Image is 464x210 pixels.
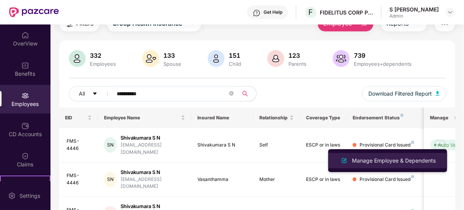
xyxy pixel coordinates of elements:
div: SN [104,137,117,153]
div: ESCP or in laws [306,142,340,149]
img: svg+xml;base64,PHN2ZyBpZD0iQ2xhaW0iIHhtbG5zPSJodHRwOi8vd3d3LnczLm9yZy8yMDAwL3N2ZyIgd2lkdGg9IjIwIi... [21,152,29,160]
img: svg+xml;base64,PHN2ZyBpZD0iRW1wbG95ZWVzIiB4bWxucz0iaHR0cDovL3d3dy53My5vcmcvMjAwMC9zdmciIHdpZHRoPS... [21,92,29,99]
div: 739 [353,52,414,59]
div: 332 [89,52,118,59]
span: Download Filtered Report [368,90,432,98]
img: svg+xml;base64,PHN2ZyBpZD0iSG9tZSIgeG1sbnM9Imh0dHA6Ly93d3cudzMub3JnLzIwMDAvc3ZnIiB3aWR0aD0iMjAiIG... [21,31,29,39]
div: Mother [259,176,294,183]
div: Provisional Card Issued [360,142,414,149]
div: Parents [287,61,308,67]
img: svg+xml;base64,PHN2ZyBpZD0iRHJvcGRvd24tMzJ4MzIiIHhtbG5zPSJodHRwOi8vd3d3LnczLm9yZy8yMDAwL3N2ZyIgd2... [447,9,453,15]
span: close-circle [229,91,234,96]
img: svg+xml;base64,PHN2ZyB4bWxucz0iaHR0cDovL3d3dy53My5vcmcvMjAwMC9zdmciIHhtbG5zOnhsaW5rPSJodHRwOi8vd3... [333,50,350,67]
span: All [79,90,85,98]
img: New Pazcare Logo [9,7,59,17]
div: Provisional Card Issued [360,176,414,183]
div: Self [259,142,294,149]
th: Manage [424,107,455,128]
div: Shivakumara S N [120,203,185,210]
img: svg+xml;base64,PHN2ZyB4bWxucz0iaHR0cDovL3d3dy53My5vcmcvMjAwMC9zdmciIHhtbG5zOnhsaW5rPSJodHRwOi8vd3... [267,50,284,67]
th: EID [59,107,98,128]
div: Admin [389,13,439,19]
div: [EMAIL_ADDRESS][DOMAIN_NAME] [120,142,185,156]
span: close-circle [229,90,234,98]
div: Get Help [264,9,282,15]
button: Allcaret-down [69,86,116,101]
span: F [309,8,313,17]
span: EID [65,115,86,121]
div: Shivakumara S N [197,142,247,149]
img: svg+xml;base64,PHN2ZyB4bWxucz0iaHR0cDovL3d3dy53My5vcmcvMjAwMC9zdmciIHhtbG5zOnhsaW5rPSJodHRwOi8vd3... [69,50,86,67]
img: svg+xml;base64,PHN2ZyB4bWxucz0iaHR0cDovL3d3dy53My5vcmcvMjAwMC9zdmciIHdpZHRoPSI4IiBoZWlnaHQ9IjgiIH... [411,175,414,178]
button: Download Filtered Report [362,86,446,101]
div: Employees [89,61,118,67]
span: Employee Name [104,115,179,121]
th: Employee Name [98,107,191,128]
span: search [238,91,252,97]
img: svg+xml;base64,PHN2ZyB4bWxucz0iaHR0cDovL3d3dy53My5vcmcvMjAwMC9zdmciIHhtbG5zOnhsaW5rPSJodHRwOi8vd3... [142,50,159,67]
div: 133 [162,52,183,59]
div: Child [228,61,243,67]
div: S [PERSON_NAME] [389,6,439,13]
div: Shivakumara S N [120,169,185,176]
th: Insured Name [191,107,254,128]
div: ESCP or in laws [306,176,340,183]
th: Coverage Type [300,107,347,128]
img: manageButton [434,139,446,151]
div: FMS-4446 [67,172,92,187]
div: [EMAIL_ADDRESS][DOMAIN_NAME] [120,176,185,190]
div: Spouse [162,61,183,67]
span: Relationship [259,115,288,121]
span: caret-down [92,91,98,97]
div: SN [104,172,117,187]
div: FMS-4446 [67,138,92,152]
img: svg+xml;base64,PHN2ZyB4bWxucz0iaHR0cDovL3d3dy53My5vcmcvMjAwMC9zdmciIHhtbG5zOnhsaW5rPSJodHRwOi8vd3... [340,156,349,165]
img: svg+xml;base64,PHN2ZyBpZD0iQmVuZWZpdHMiIHhtbG5zPSJodHRwOi8vd3d3LnczLm9yZy8yMDAwL3N2ZyIgd2lkdGg9Ij... [21,62,29,69]
div: Endorsement Status [353,115,418,121]
img: svg+xml;base64,PHN2ZyBpZD0iSGVscC0zMngzMiIgeG1sbnM9Imh0dHA6Ly93d3cudzMub3JnLzIwMDAvc3ZnIiB3aWR0aD... [253,9,260,17]
div: FIDELITUS CORP PROPERTY SERVICES PRIVATE LIMITED [320,9,373,16]
img: svg+xml;base64,PHN2ZyBpZD0iU2V0dGluZy0yMHgyMCIgeG1sbnM9Imh0dHA6Ly93d3cudzMub3JnLzIwMDAvc3ZnIiB3aW... [8,192,16,200]
div: 123 [287,52,308,59]
img: svg+xml;base64,PHN2ZyBpZD0iQ0RfQWNjb3VudHMiIGRhdGEtbmFtZT0iQ0QgQWNjb3VudHMiIHhtbG5zPSJodHRwOi8vd3... [21,122,29,130]
div: Vasanthamma [197,176,247,183]
div: 151 [228,52,243,59]
img: svg+xml;base64,PHN2ZyB4bWxucz0iaHR0cDovL3d3dy53My5vcmcvMjAwMC9zdmciIHhtbG5zOnhsaW5rPSJodHRwOi8vd3... [208,50,225,67]
img: svg+xml;base64,PHN2ZyB4bWxucz0iaHR0cDovL3d3dy53My5vcmcvMjAwMC9zdmciIHdpZHRoPSI4IiBoZWlnaHQ9IjgiIH... [411,141,414,144]
div: Employees+dependents [353,61,414,67]
button: search [238,86,257,101]
th: Relationship [253,107,300,128]
div: Manage Employee & Dependents [350,156,437,165]
img: svg+xml;base64,PHN2ZyB4bWxucz0iaHR0cDovL3d3dy53My5vcmcvMjAwMC9zdmciIHdpZHRoPSI4IiBoZWlnaHQ9IjgiIH... [401,114,404,117]
div: Shivakumara S N [120,134,185,142]
div: Settings [17,192,42,200]
img: svg+xml;base64,PHN2ZyB4bWxucz0iaHR0cDovL3d3dy53My5vcmcvMjAwMC9zdmciIHhtbG5zOnhsaW5rPSJodHRwOi8vd3... [436,91,440,96]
